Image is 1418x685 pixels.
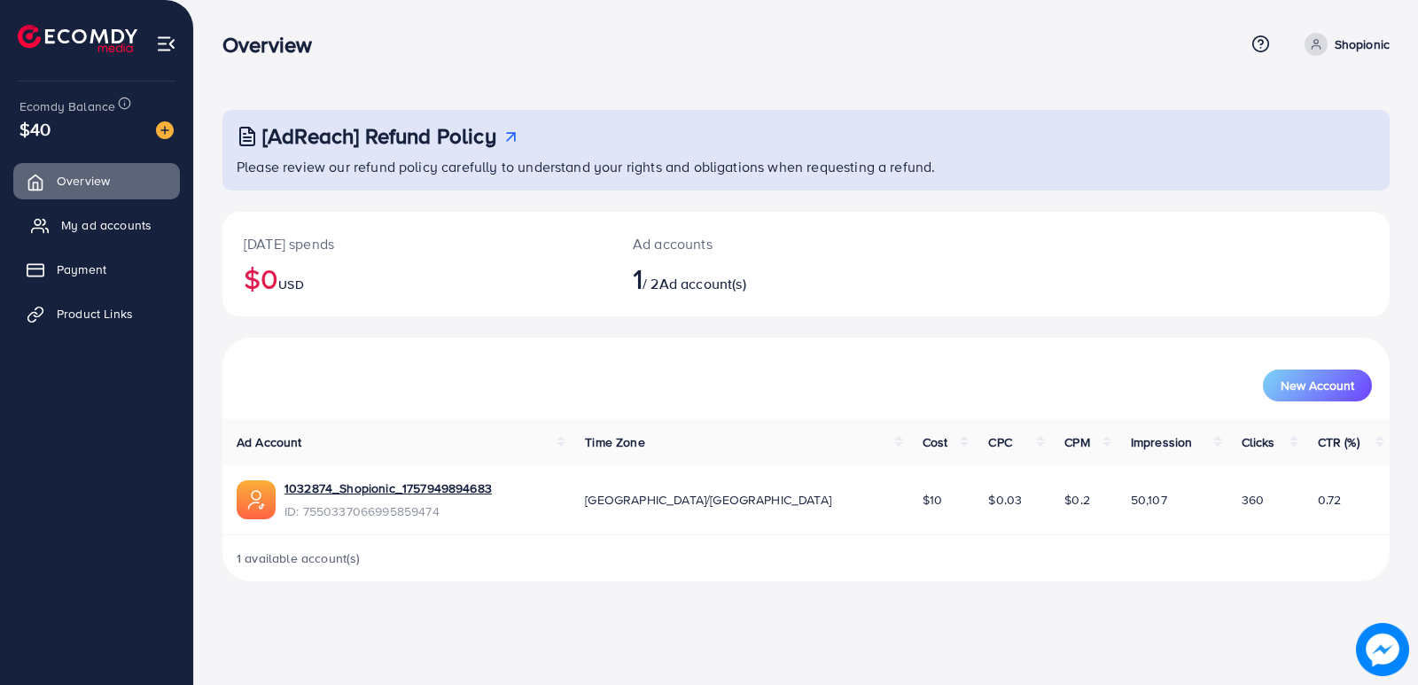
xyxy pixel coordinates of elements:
p: Please review our refund policy carefully to understand your rights and obligations when requesti... [237,156,1379,177]
a: Shopionic [1297,33,1390,56]
span: CPM [1064,433,1089,451]
img: image [1356,623,1409,676]
a: Product Links [13,296,180,331]
span: 1 [633,258,643,299]
span: USD [278,276,303,293]
span: $0.03 [988,491,1022,509]
span: CTR (%) [1318,433,1360,451]
span: Cost [923,433,948,451]
span: New Account [1281,379,1354,392]
span: Ad Account [237,433,302,451]
h2: / 2 [633,261,882,295]
span: 1 available account(s) [237,549,361,567]
span: [GEOGRAPHIC_DATA]/[GEOGRAPHIC_DATA] [585,491,831,509]
h3: [AdReach] Refund Policy [262,123,496,149]
span: Clicks [1242,433,1275,451]
h2: $0 [244,261,590,295]
h3: Overview [222,32,326,58]
span: Time Zone [585,433,644,451]
p: Ad accounts [633,233,882,254]
img: logo [18,25,137,52]
span: 50,107 [1131,491,1167,509]
a: Overview [13,163,180,198]
span: $10 [923,491,942,509]
span: My ad accounts [61,216,152,234]
span: Product Links [57,305,133,323]
p: Shopionic [1335,34,1390,55]
span: Payment [57,261,106,278]
p: [DATE] spends [244,233,590,254]
span: Ecomdy Balance [19,97,115,115]
a: Payment [13,252,180,287]
span: Ad account(s) [659,274,746,293]
span: 360 [1242,491,1264,509]
img: image [156,121,174,139]
span: Overview [57,172,110,190]
span: $40 [19,116,51,142]
span: $0.2 [1064,491,1090,509]
span: 0.72 [1318,491,1342,509]
a: My ad accounts [13,207,180,243]
a: 1032874_Shopionic_1757949894683 [284,479,492,497]
span: ID: 7550337066995859474 [284,502,492,520]
button: New Account [1263,370,1372,401]
img: menu [156,34,176,54]
span: Impression [1131,433,1193,451]
img: ic-ads-acc.e4c84228.svg [237,480,276,519]
span: CPC [988,433,1011,451]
